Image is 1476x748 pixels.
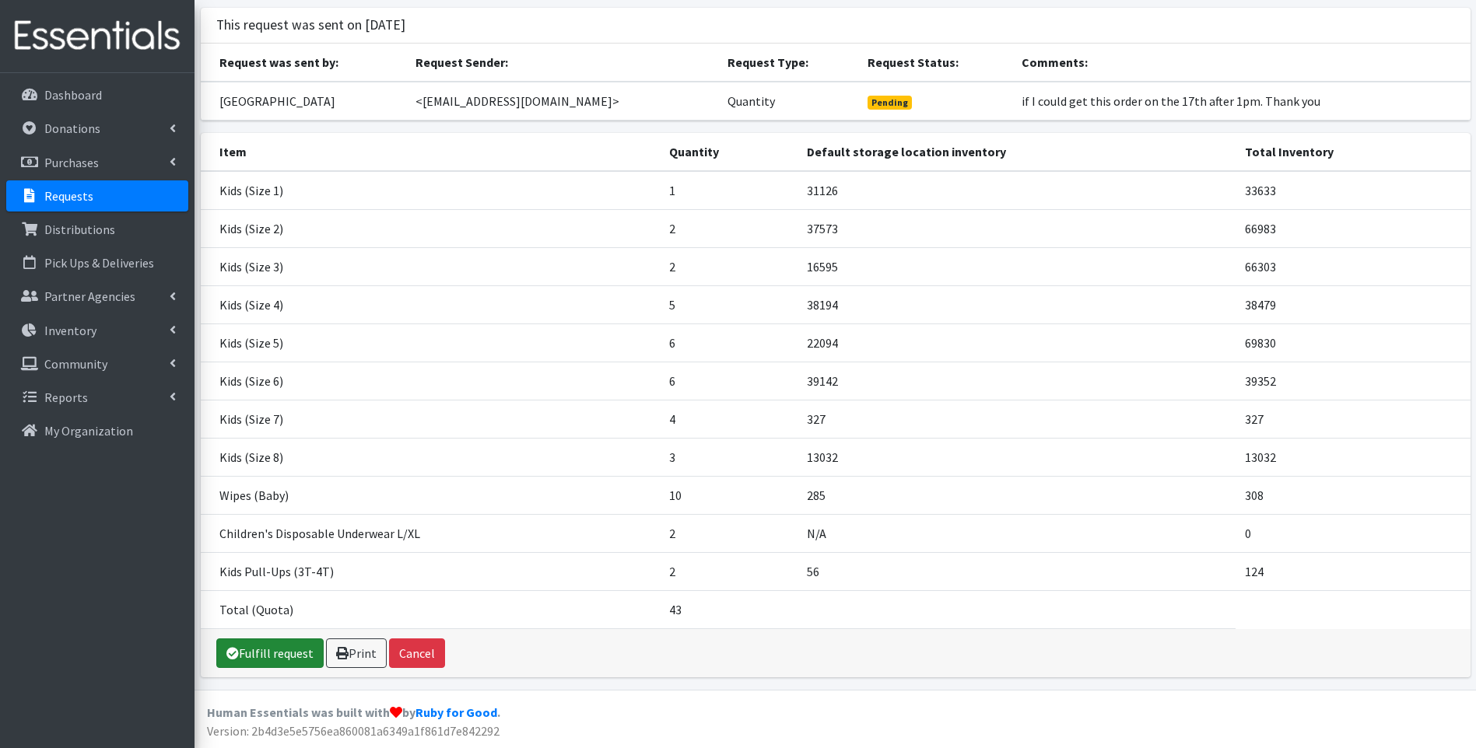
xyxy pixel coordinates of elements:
[718,82,857,121] td: Quantity
[201,514,661,552] td: Children's Disposable Underwear L/XL
[201,82,407,121] td: [GEOGRAPHIC_DATA]
[6,247,188,278] a: Pick Ups & Deliveries
[798,400,1236,438] td: 327
[6,214,188,245] a: Distributions
[798,171,1236,210] td: 31126
[201,362,661,400] td: Kids (Size 6)
[660,285,798,323] td: 5
[6,315,188,346] a: Inventory
[6,10,188,62] img: HumanEssentials
[798,438,1236,476] td: 13032
[6,79,188,110] a: Dashboard
[6,281,188,312] a: Partner Agencies
[207,723,500,739] span: Version: 2b4d3e5e5756ea860081a6349a1f861d7e842292
[798,133,1236,171] th: Default storage location inventory
[1236,476,1471,514] td: 308
[1236,133,1471,171] th: Total Inventory
[660,247,798,285] td: 2
[718,44,857,82] th: Request Type:
[207,704,500,720] strong: Human Essentials was built with by .
[1236,400,1471,438] td: 327
[660,590,798,628] td: 43
[201,247,661,285] td: Kids (Size 3)
[201,133,661,171] th: Item
[44,288,135,304] p: Partner Agencies
[6,415,188,446] a: My Organization
[201,438,661,476] td: Kids (Size 8)
[216,638,324,668] a: Fulfill request
[201,476,661,514] td: Wipes (Baby)
[1236,552,1471,590] td: 124
[44,423,133,439] p: My Organization
[660,400,798,438] td: 4
[406,82,718,121] td: <[EMAIL_ADDRESS][DOMAIN_NAME]>
[1236,362,1471,400] td: 39352
[1236,209,1471,247] td: 66983
[6,113,188,144] a: Donations
[660,133,798,171] th: Quantity
[868,96,912,110] span: Pending
[1236,438,1471,476] td: 13032
[798,514,1236,552] td: N/A
[44,356,107,372] p: Community
[798,552,1236,590] td: 56
[6,180,188,211] a: Requests
[798,209,1236,247] td: 37573
[201,323,661,362] td: Kids (Size 5)
[798,362,1236,400] td: 39142
[660,514,798,552] td: 2
[6,348,188,379] a: Community
[44,222,115,237] p: Distributions
[44,155,99,170] p: Purchases
[660,438,798,476] td: 3
[201,590,661,628] td: Total (Quota)
[798,476,1236,514] td: 285
[44,323,96,338] p: Inventory
[201,400,661,438] td: Kids (Size 7)
[660,323,798,362] td: 6
[406,44,718,82] th: Request Sender:
[1236,247,1471,285] td: 66303
[201,285,661,323] td: Kids (Size 4)
[44,121,100,136] p: Donations
[415,704,497,720] a: Ruby for Good
[201,209,661,247] td: Kids (Size 2)
[1236,323,1471,362] td: 69830
[201,44,407,82] th: Request was sent by:
[798,247,1236,285] td: 16595
[6,382,188,413] a: Reports
[798,323,1236,362] td: 22094
[389,638,445,668] button: Cancel
[660,476,798,514] td: 10
[660,171,798,210] td: 1
[660,209,798,247] td: 2
[798,285,1236,323] td: 38194
[1012,44,1471,82] th: Comments:
[201,552,661,590] td: Kids Pull-Ups (3T-4T)
[6,147,188,178] a: Purchases
[44,390,88,405] p: Reports
[201,171,661,210] td: Kids (Size 1)
[660,362,798,400] td: 6
[216,17,405,33] h3: This request was sent on [DATE]
[44,87,102,103] p: Dashboard
[660,552,798,590] td: 2
[1012,82,1471,121] td: if I could get this order on the 17th after 1pm. Thank you
[1236,514,1471,552] td: 0
[1236,285,1471,323] td: 38479
[1236,171,1471,210] td: 33633
[858,44,1012,82] th: Request Status:
[44,255,154,271] p: Pick Ups & Deliveries
[44,188,93,204] p: Requests
[326,638,387,668] a: Print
